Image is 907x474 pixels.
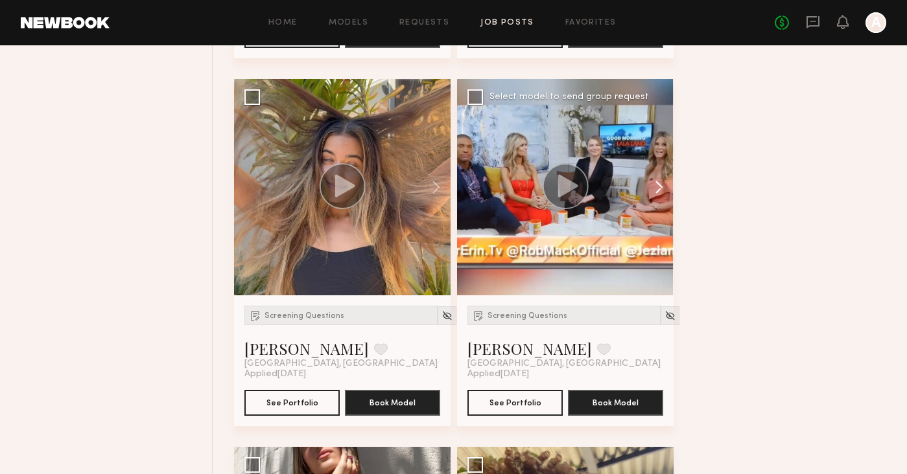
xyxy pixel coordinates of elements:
a: Home [268,19,298,27]
div: Applied [DATE] [467,369,663,379]
img: Unhide Model [442,310,453,321]
a: A [866,12,886,33]
div: Applied [DATE] [244,369,440,379]
button: See Portfolio [467,390,563,416]
button: See Portfolio [244,390,340,416]
a: Book Model [568,396,663,407]
a: Book Model [345,396,440,407]
span: Screening Questions [488,312,567,320]
span: [GEOGRAPHIC_DATA], [GEOGRAPHIC_DATA] [244,359,438,369]
img: Unhide Model [665,310,676,321]
a: [PERSON_NAME] [467,338,592,359]
a: Requests [399,19,449,27]
span: [GEOGRAPHIC_DATA], [GEOGRAPHIC_DATA] [467,359,661,369]
a: [PERSON_NAME] [244,338,369,359]
button: Book Model [345,390,440,416]
a: Favorites [565,19,617,27]
a: Job Posts [480,19,534,27]
img: Submission Icon [472,309,485,322]
button: Book Model [568,390,663,416]
div: Select model to send group request [489,93,649,102]
span: Screening Questions [265,312,344,320]
a: Models [329,19,368,27]
img: Submission Icon [249,309,262,322]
